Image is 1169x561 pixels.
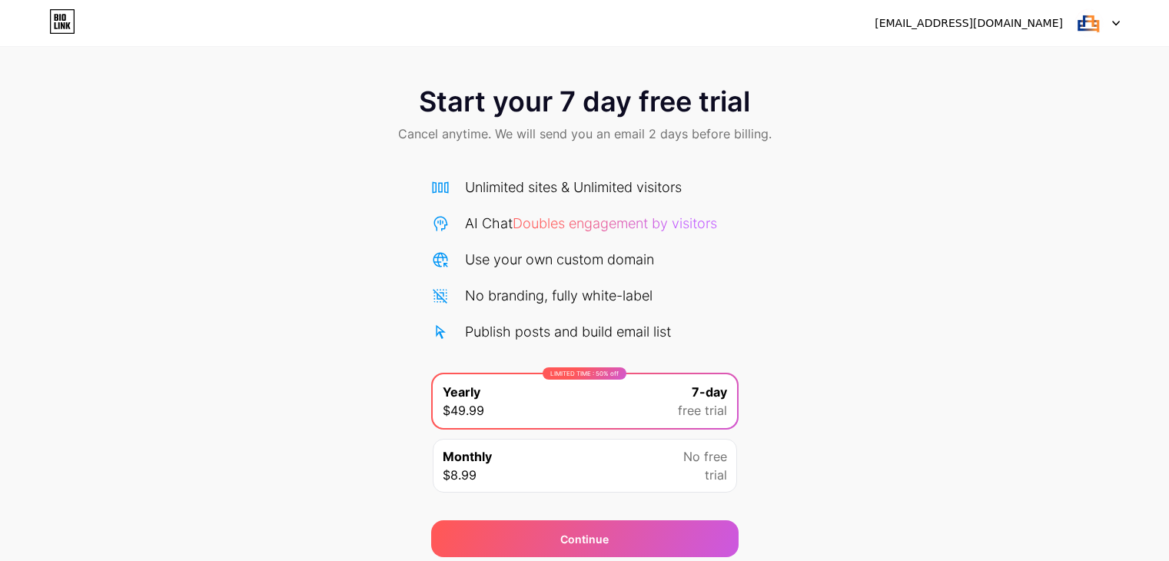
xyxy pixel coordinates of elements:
div: Unlimited sites & Unlimited visitors [465,177,682,198]
div: AI Chat [465,213,717,234]
span: Yearly [443,383,480,401]
span: 7-day [692,383,727,401]
div: LIMITED TIME : 50% off [543,367,626,380]
span: Start your 7 day free trial [419,86,750,117]
span: $49.99 [443,401,484,420]
div: Publish posts and build email list [465,321,671,342]
img: institutofocar [1074,8,1104,38]
div: Use your own custom domain [465,249,654,270]
span: Doubles engagement by visitors [513,215,717,231]
span: Monthly [443,447,492,466]
span: No free [683,447,727,466]
div: [EMAIL_ADDRESS][DOMAIN_NAME] [875,15,1063,32]
span: trial [705,466,727,484]
span: Cancel anytime. We will send you an email 2 days before billing. [398,124,772,143]
span: $8.99 [443,466,477,484]
div: No branding, fully white-label [465,285,653,306]
div: Continue [560,531,609,547]
span: free trial [678,401,727,420]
